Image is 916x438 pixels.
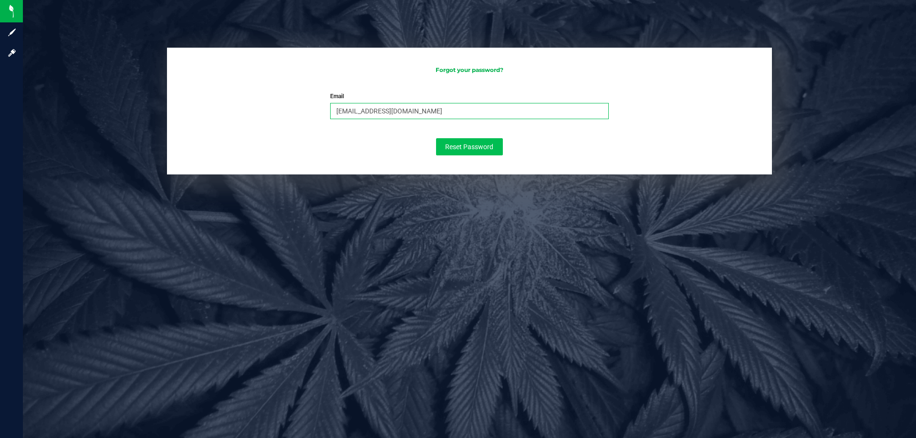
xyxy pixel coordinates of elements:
[7,28,17,37] inline-svg: Sign up
[330,103,609,119] input: Email
[445,143,493,151] span: Reset Password
[7,48,17,58] inline-svg: Log in
[436,138,503,155] button: Reset Password
[177,67,762,73] h3: Forgot your password?
[330,92,344,101] label: Email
